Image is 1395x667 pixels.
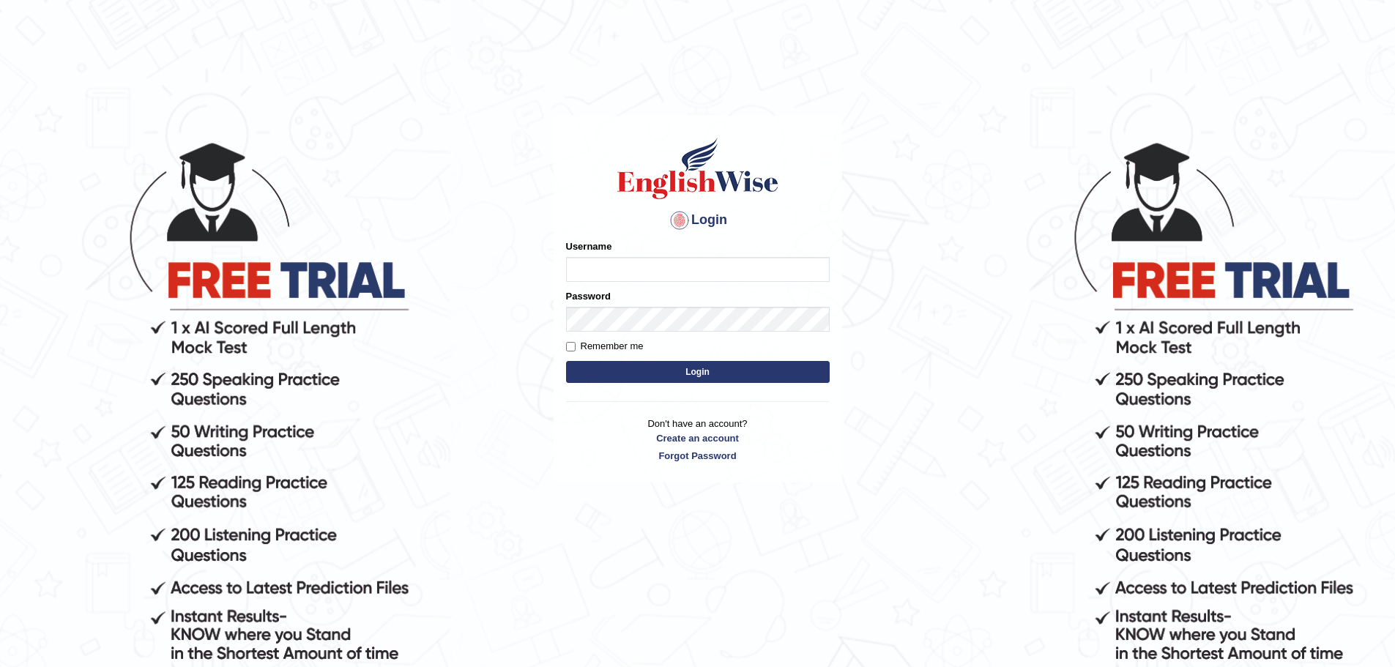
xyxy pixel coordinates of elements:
img: Logo of English Wise sign in for intelligent practice with AI [614,135,781,201]
a: Create an account [566,431,830,445]
button: Login [566,361,830,383]
label: Remember me [566,339,644,354]
h4: Login [566,209,830,232]
p: Don't have an account? [566,417,830,462]
label: Password [566,289,611,303]
a: Forgot Password [566,449,830,463]
input: Remember me [566,342,576,351]
label: Username [566,239,612,253]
